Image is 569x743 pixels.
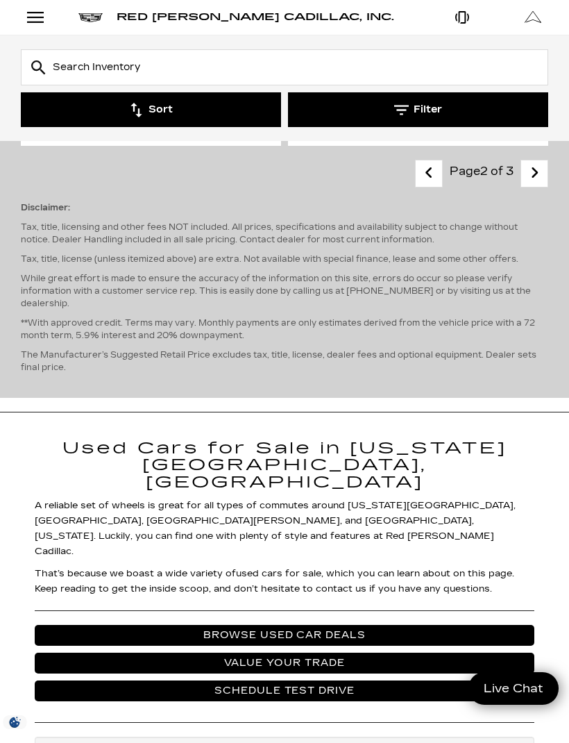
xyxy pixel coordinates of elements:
[414,162,444,186] a: previous page
[21,317,548,342] p: **With approved credit. Terms may vary. Monthly payments are only estimates derived from the vehi...
[35,681,534,701] a: Schedule Test Drive
[468,672,559,705] a: Live Chat
[236,568,321,579] a: used cars for sale
[35,653,534,674] a: Value Your Trade
[35,440,534,491] h1: Used Cars for Sale in [US_STATE][GEOGRAPHIC_DATA], [GEOGRAPHIC_DATA]
[78,13,103,22] img: Cadillac logo
[21,272,548,310] p: While great effort is made to ensure the accuracy of the information on this site, errors do occu...
[35,498,534,559] p: A reliable set of wheels is great for all types of commutes around [US_STATE][GEOGRAPHIC_DATA], [...
[21,187,548,387] div: The Manufacturer’s Suggested Retail Price excludes tax, title, license, dealer fees and optional ...
[117,11,394,23] span: Red [PERSON_NAME] Cadillac, Inc.
[288,92,548,127] button: Filter
[35,566,534,596] p: That’s because we boast a wide variety of , which you can learn about on this page. Keep reading ...
[520,162,550,186] a: next page
[21,49,548,85] input: Search Inventory
[443,160,520,187] div: Page 2 of 3
[21,253,548,265] p: Tax, title, license (unless itemized above) are extra. Not available with special finance, lease ...
[21,92,281,127] button: Sort
[21,221,548,246] p: Tax, title, licensing and other fees NOT included. All prices, specifications and availability su...
[21,203,70,212] strong: Disclaimer:
[117,12,394,22] a: Red [PERSON_NAME] Cadillac, Inc.
[477,681,550,696] span: Live Chat
[35,625,534,646] a: Browse Used Car Deals
[78,12,103,22] a: Cadillac logo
